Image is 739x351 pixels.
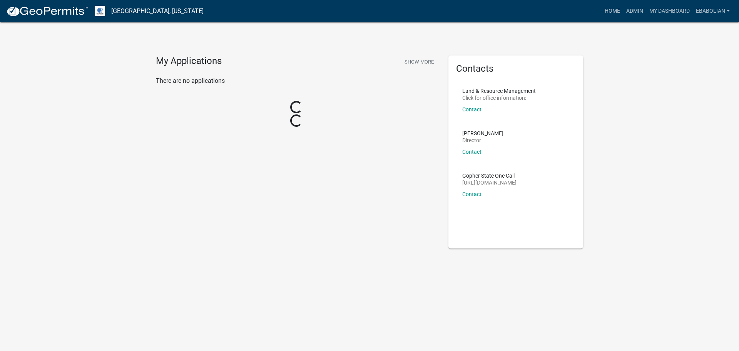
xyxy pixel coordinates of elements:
[462,138,503,143] p: Director
[401,55,437,68] button: Show More
[462,131,503,136] p: [PERSON_NAME]
[646,4,693,18] a: My Dashboard
[462,180,517,185] p: [URL][DOMAIN_NAME]
[156,55,222,67] h4: My Applications
[156,76,437,86] p: There are no applications
[693,4,733,18] a: ebabolian
[462,149,482,155] a: Contact
[602,4,623,18] a: Home
[111,5,204,18] a: [GEOGRAPHIC_DATA], [US_STATE]
[462,191,482,197] a: Contact
[623,4,646,18] a: Admin
[462,173,517,178] p: Gopher State One Call
[95,6,105,16] img: Otter Tail County, Minnesota
[462,88,536,94] p: Land & Resource Management
[462,106,482,113] a: Contact
[456,63,575,74] h5: Contacts
[462,95,536,101] p: Click for office information:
